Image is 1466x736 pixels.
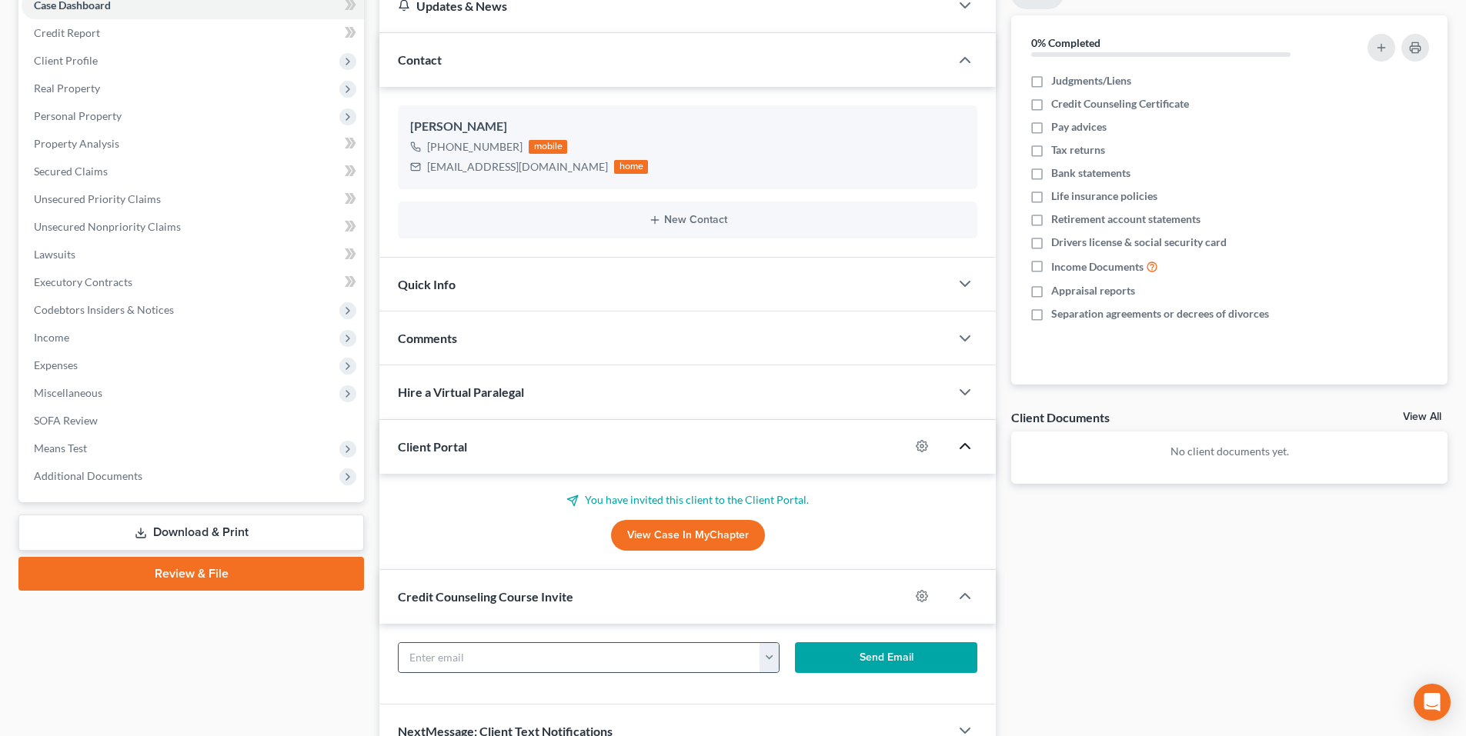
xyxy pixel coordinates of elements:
span: Secured Claims [34,165,108,178]
span: Expenses [34,358,78,371]
p: No client documents yet. [1024,444,1435,459]
span: Personal Property [34,109,122,122]
div: [PERSON_NAME] [410,118,965,136]
span: Credit Counseling Course Invite [398,589,573,604]
span: Additional Documents [34,469,142,482]
div: mobile [529,140,567,154]
span: Client Profile [34,54,98,67]
span: Drivers license & social security card [1051,235,1227,250]
span: Unsecured Priority Claims [34,192,161,205]
span: Unsecured Nonpriority Claims [34,220,181,233]
span: Credit Counseling Certificate [1051,96,1189,112]
a: Lawsuits [22,241,364,268]
span: Means Test [34,441,87,455]
span: Judgments/Liens [1051,73,1131,88]
span: Pay advices [1051,119,1107,135]
span: Credit Report [34,26,100,39]
a: View All [1403,411,1441,422]
a: View Case in MyChapter [611,520,765,551]
a: Property Analysis [22,130,364,158]
button: Send Email [795,642,978,673]
span: Bank statements [1051,165,1130,181]
span: Property Analysis [34,137,119,150]
span: Lawsuits [34,248,75,261]
span: Codebtors Insiders & Notices [34,303,174,316]
div: Client Documents [1011,409,1110,425]
a: Review & File [18,557,364,591]
span: Comments [398,331,457,345]
a: SOFA Review [22,407,364,435]
span: Appraisal reports [1051,283,1135,298]
span: Retirement account statements [1051,211,1201,227]
a: Executory Contracts [22,268,364,296]
span: Separation agreements or decrees of divorces [1051,306,1269,321]
span: Life insurance policies [1051,188,1157,204]
a: Unsecured Priority Claims [22,185,364,213]
span: Income [34,331,69,344]
div: [PHONE_NUMBER] [427,139,523,155]
a: Download & Print [18,515,364,551]
div: [EMAIL_ADDRESS][DOMAIN_NAME] [427,159,608,175]
span: Quick Info [398,277,456,291]
div: home [614,160,648,174]
a: Credit Report [22,19,364,47]
input: Enter email [399,643,760,672]
span: Executory Contracts [34,275,132,288]
span: Miscellaneous [34,386,102,399]
span: Hire a Virtual Paralegal [398,385,524,399]
button: New Contact [410,214,965,226]
a: Secured Claims [22,158,364,185]
strong: 0% Completed [1031,36,1100,49]
span: Real Property [34,82,100,95]
span: Tax returns [1051,142,1105,158]
span: SOFA Review [34,414,98,427]
div: Open Intercom Messenger [1414,684,1451,721]
p: You have invited this client to the Client Portal. [398,492,977,508]
span: Contact [398,52,442,67]
a: Unsecured Nonpriority Claims [22,213,364,241]
span: Client Portal [398,439,467,454]
span: Income Documents [1051,259,1144,275]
